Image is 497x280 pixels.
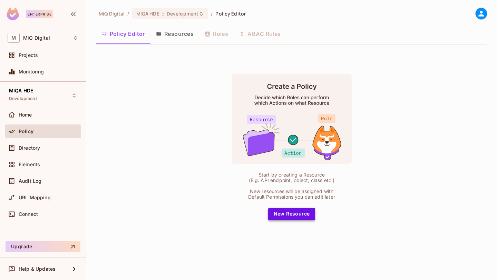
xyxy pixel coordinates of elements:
[162,11,164,17] span: :
[19,195,51,200] span: URL Mapping
[127,10,129,17] li: /
[136,10,159,17] span: MIQA HDE
[19,178,41,184] span: Audit Log
[19,162,40,167] span: Elements
[7,8,19,20] img: SReyMgAAAABJRU5ErkJggg==
[19,211,38,217] span: Connect
[245,172,338,183] div: Start by creating a Resource (E.g. API endpoint, object, class etc.)
[6,241,80,252] button: Upgrade
[96,25,150,42] button: Policy Editor
[245,189,338,200] div: New resources will be assigned with Default Permissions you can edit later
[19,112,32,118] span: Home
[19,129,33,134] span: Policy
[26,10,53,18] div: Enterprise
[19,52,38,58] span: Projects
[23,35,50,41] span: Workspace: MiQ Digital
[211,10,213,17] li: /
[150,25,199,42] button: Resources
[19,145,40,151] span: Directory
[19,266,56,272] span: Help & Updates
[9,96,37,101] span: Development
[167,10,198,17] span: Development
[268,208,315,220] button: New Resource
[9,88,33,93] span: MIQA HDE
[215,10,246,17] span: Policy Editor
[19,69,44,74] span: Monitoring
[8,33,20,43] span: M
[99,10,125,17] span: the active workspace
